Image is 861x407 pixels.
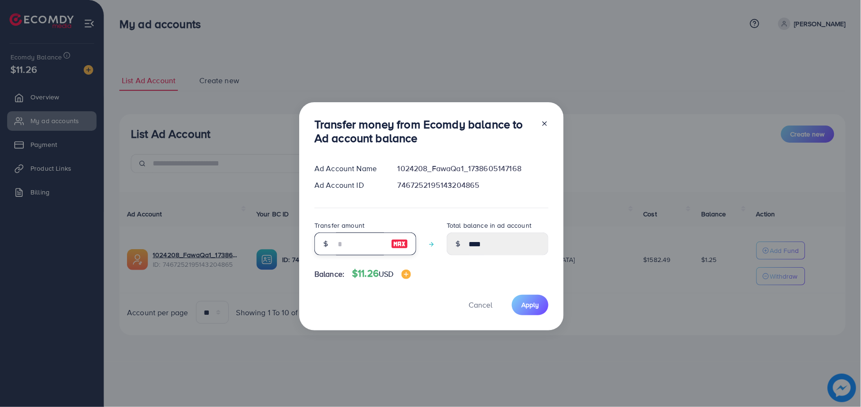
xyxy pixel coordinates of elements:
[391,238,408,250] img: image
[521,300,539,310] span: Apply
[401,270,411,279] img: image
[390,180,556,191] div: 7467252195143204865
[447,221,531,230] label: Total balance in ad account
[390,163,556,174] div: 1024208_FawaQa1_1738605147168
[512,295,548,315] button: Apply
[314,269,344,280] span: Balance:
[469,300,492,310] span: Cancel
[457,295,504,315] button: Cancel
[307,180,390,191] div: Ad Account ID
[352,268,411,280] h4: $11.26
[307,163,390,174] div: Ad Account Name
[314,221,364,230] label: Transfer amount
[314,117,533,145] h3: Transfer money from Ecomdy balance to Ad account balance
[379,269,393,279] span: USD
